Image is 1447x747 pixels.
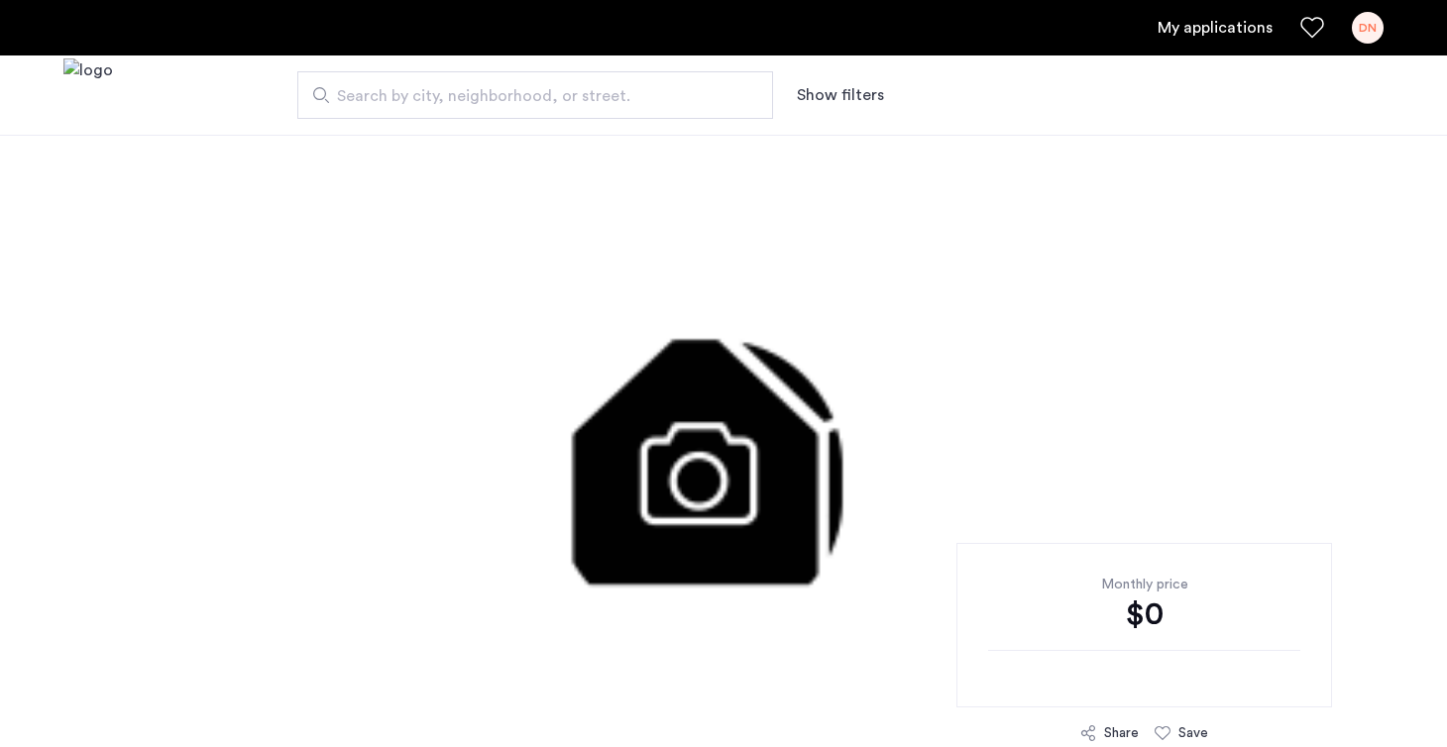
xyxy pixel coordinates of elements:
[63,58,113,133] a: Cazamio logo
[797,83,884,107] button: Show or hide filters
[63,58,113,133] img: logo
[1178,723,1208,743] div: Save
[261,135,1186,729] img: 3.gif
[1158,16,1273,40] a: My application
[1300,16,1324,40] a: Favorites
[1104,723,1139,743] div: Share
[337,84,718,108] span: Search by city, neighborhood, or street.
[988,594,1300,634] div: $0
[1352,12,1384,44] div: DN
[988,575,1300,594] div: Monthly price
[297,71,773,119] input: Apartment Search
